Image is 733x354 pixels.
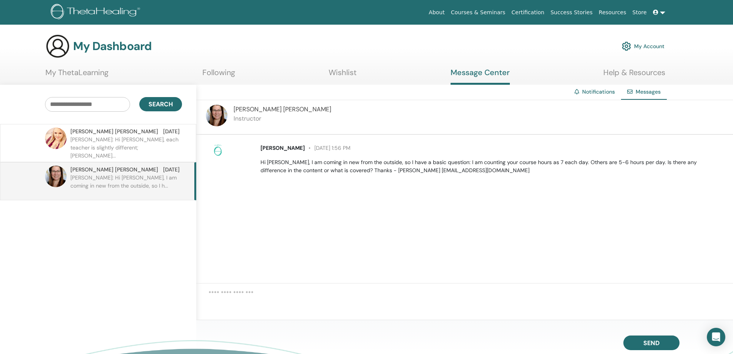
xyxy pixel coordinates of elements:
[305,144,351,151] span: [DATE] 1:56 PM
[623,336,680,350] button: Send
[643,339,660,347] span: Send
[149,100,173,108] span: Search
[45,34,70,59] img: generic-user-icon.jpg
[202,68,235,83] a: Following
[139,97,182,111] button: Search
[73,39,152,53] h3: My Dashboard
[451,68,510,85] a: Message Center
[212,144,224,156] img: no-photo.png
[70,136,182,159] p: [PERSON_NAME]: Hi [PERSON_NAME], each teacher is slightly different; [PERSON_NAME]...
[508,5,547,20] a: Certification
[45,166,67,187] img: default.jpg
[163,166,180,174] span: [DATE]
[707,328,725,346] div: Open Intercom Messenger
[234,114,331,123] p: Instructor
[622,40,631,53] img: cog.svg
[163,128,180,136] span: [DATE]
[329,68,357,83] a: Wishlist
[596,5,629,20] a: Resources
[622,38,665,55] a: My Account
[70,166,158,174] span: [PERSON_NAME] [PERSON_NAME]
[260,144,305,151] span: [PERSON_NAME]
[426,5,447,20] a: About
[448,5,509,20] a: Courses & Seminars
[260,158,724,174] p: Hi [PERSON_NAME], I am coming in new from the outside, so I have a basic question: I am counting ...
[629,5,650,20] a: Store
[548,5,596,20] a: Success Stories
[45,68,109,83] a: My ThetaLearning
[234,105,331,113] span: [PERSON_NAME] [PERSON_NAME]
[70,174,182,197] p: [PERSON_NAME]: Hi [PERSON_NAME], I am coming in new from the outside, so I h...
[206,105,227,126] img: default.jpg
[45,128,67,149] img: default.jpg
[603,68,665,83] a: Help & Resources
[70,128,158,136] span: [PERSON_NAME] [PERSON_NAME]
[636,88,661,95] span: Messages
[582,88,615,95] a: Notifications
[51,4,143,21] img: logo.png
